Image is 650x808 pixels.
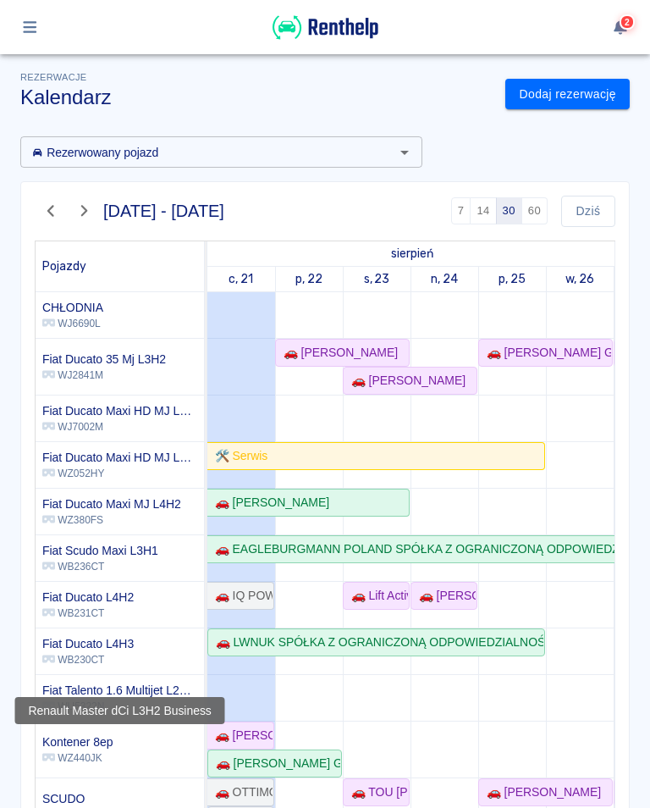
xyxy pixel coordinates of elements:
input: Wyszukaj i wybierz pojazdy... [25,141,389,163]
h6: Fiat Ducato Maxi HD MJ L4H2 [42,449,197,466]
h6: Fiat Ducato Maxi HD MJ L4H2 [42,402,197,419]
div: 🚗 [PERSON_NAME] [277,344,398,362]
h6: Fiat Ducato L4H3 [42,635,134,652]
div: 🚗 TOU [PERSON_NAME] - [PERSON_NAME] [344,783,408,801]
div: 🚗 [PERSON_NAME] [344,372,465,390]
div: 🚗 [PERSON_NAME] [208,494,329,512]
h6: Fiat Talento 1.6 Multijet L2H1 Base [42,682,197,699]
a: Renthelp logo [273,30,378,45]
div: 🚗 [PERSON_NAME] - [PERSON_NAME] [412,587,476,605]
p: WZ052HY [42,466,197,481]
div: 🚗 [PERSON_NAME] GASTRONOMY - [PERSON_NAME] [480,344,611,362]
button: 60 dni [521,197,548,224]
p: WJ2841M [42,368,166,383]
a: Dodaj rezerwację [505,79,630,110]
p: WZ380FS [42,512,181,528]
div: 🚗 IQ POWER [PERSON_NAME] - [PERSON_NAME] [208,587,273,605]
a: 26 sierpnia 2025 [561,267,598,291]
button: 30 dni [496,197,522,224]
h3: Kalendarz [20,86,492,109]
a: 25 sierpnia 2025 [494,267,530,291]
a: 21 sierpnia 2025 [387,241,438,266]
span: Rezerwacje [20,72,86,82]
h6: Fiat Ducato L4H2 [42,589,134,606]
button: 7 dni [451,197,471,224]
div: 🛠️ Serwis [208,447,267,465]
button: 2 [604,13,637,42]
h6: Fiat Ducato 35 Mj L3H2 [42,351,166,368]
span: Pojazdy [42,259,86,274]
a: 22 sierpnia 2025 [291,267,327,291]
p: WZ440JK [42,750,113,766]
div: 🚗 Lift Active [PERSON_NAME] - [PERSON_NAME] [344,587,408,605]
h6: CHŁODNIA [42,299,103,316]
span: 2 [623,17,631,26]
p: WB231CT [42,606,134,621]
h4: [DATE] - [DATE] [103,201,224,221]
div: 🚗 [PERSON_NAME] GO - TRANS - [PERSON_NAME] [209,755,340,772]
h6: SCUDO [42,790,102,807]
a: 24 sierpnia 2025 [427,267,462,291]
img: Renthelp logo [273,14,378,42]
div: 🚗 [PERSON_NAME] [480,783,601,801]
a: 23 sierpnia 2025 [360,267,394,291]
div: 🚗 OTTIMO APPS SPÓŁKA Z OGRANICZONĄ ODPOWIEDZIALNOŚCIĄ - [PERSON_NAME] [208,783,273,801]
button: Dziś [561,196,615,227]
p: WB230CT [42,652,134,667]
p: WB236CT [42,559,158,574]
a: 21 sierpnia 2025 [224,267,257,291]
h6: Fiat Scudo Maxi L3H1 [42,542,158,559]
p: WJ7002M [42,419,197,434]
h6: Fiat Ducato Maxi MJ L4H2 [42,495,181,512]
button: 14 dni [470,197,496,224]
button: Otwórz [393,141,416,164]
div: 🚗 LWNUK SPÓŁKA Z OGRANICZONĄ ODPOWIEDZIALNOŚCIĄ - [PERSON_NAME] [209,634,543,651]
div: 🚗 [PERSON_NAME] [208,727,273,744]
div: Renault Master dCi L3H2 Business [15,697,225,724]
p: WJ6690L [42,316,103,331]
